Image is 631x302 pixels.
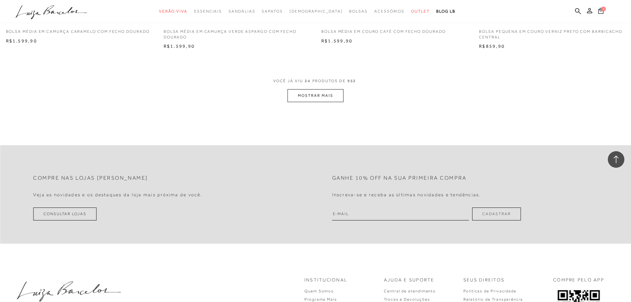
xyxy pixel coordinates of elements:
span: VOCÊ JÁ VIU PRODUTOS DE [273,79,358,83]
p: COMPRE PELO APP [553,277,604,283]
a: categoryNavScreenReaderText [194,5,222,18]
button: 0 [596,7,605,16]
p: Institucional [304,277,347,283]
a: categoryNavScreenReaderText [159,5,187,18]
a: Trocas e Devoluções [384,297,430,302]
a: noSubCategoriesText [289,5,343,18]
span: 952 [347,79,356,83]
input: E-mail [332,208,469,220]
span: Essenciais [194,9,222,14]
h2: Compre nas lojas [PERSON_NAME] [33,175,148,181]
span: [DEMOGRAPHIC_DATA] [289,9,343,14]
span: Acessórios [374,9,404,14]
a: Consultar Lojas [33,208,97,220]
h4: Inscreva-se e receba as últimas novidades e tendências. [332,192,481,198]
a: Quem Somos [304,289,334,293]
span: Bolsas [349,9,368,14]
button: Cadastrar [472,208,521,220]
span: Outlet [411,9,430,14]
a: BLOG LB [436,5,455,18]
a: BOLSA MÉDIA EM CAMURÇA VERDE ASPARGO COM FECHO DOURADO [159,25,315,40]
span: R$1.599,90 [321,38,352,43]
a: BOLSA PEQUENA EM COURO VERNIZ PRETO COM BARBICACHO CENTRAL [474,25,630,40]
p: Seus Direitos [463,277,504,283]
a: Políticas de Privacidade [463,289,516,293]
h4: Veja as novidades e os destaques da loja mais próxima de você. [33,192,202,198]
a: Central de atendimento [384,289,436,293]
a: BOLSA MÉDIA EM COURO CAFÉ COM FECHO DOURADO [316,25,472,34]
a: categoryNavScreenReaderText [262,5,283,18]
span: 24 [305,79,311,83]
span: BLOG LB [436,9,455,14]
img: luiza-barcelos.png [17,281,121,302]
a: Relatório de Transparência [463,297,523,302]
span: Verão Viva [159,9,187,14]
span: Sapatos [262,9,283,14]
span: R$859,90 [479,43,505,49]
h2: Ganhe 10% off na sua primeira compra [332,175,467,181]
span: 0 [601,7,606,11]
button: MOSTRAR MAIS [288,89,343,102]
a: categoryNavScreenReaderText [411,5,430,18]
span: R$1.599,90 [6,38,37,43]
span: Sandálias [229,9,255,14]
a: categoryNavScreenReaderText [374,5,404,18]
p: Ajuda e Suporte [384,277,435,283]
a: categoryNavScreenReaderText [229,5,255,18]
a: categoryNavScreenReaderText [349,5,368,18]
span: R$1.599,90 [164,43,195,49]
a: BOLSA MÉDIA EM CAMURÇA CARAMELO COM FECHO DOURADO [1,25,157,34]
